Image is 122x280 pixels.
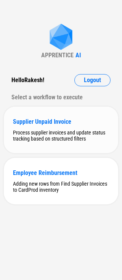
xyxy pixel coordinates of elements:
div: Employee Reimbursement [13,169,109,176]
div: Process supplier invoices and update status tracking based on structured filters [13,129,109,142]
div: APPRENTICE [41,52,74,59]
img: Apprentice AI [46,24,76,52]
div: Supplier Unpaid Invoice [13,118,109,125]
span: Logout [84,77,101,83]
div: Hello Rakesh ! [11,74,44,86]
div: AI [75,52,81,59]
div: Adding new rows from Find Supplier Invoices to CardProd inventory [13,181,109,193]
button: Logout [74,74,111,86]
div: Select a workflow to execute [11,91,111,104]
